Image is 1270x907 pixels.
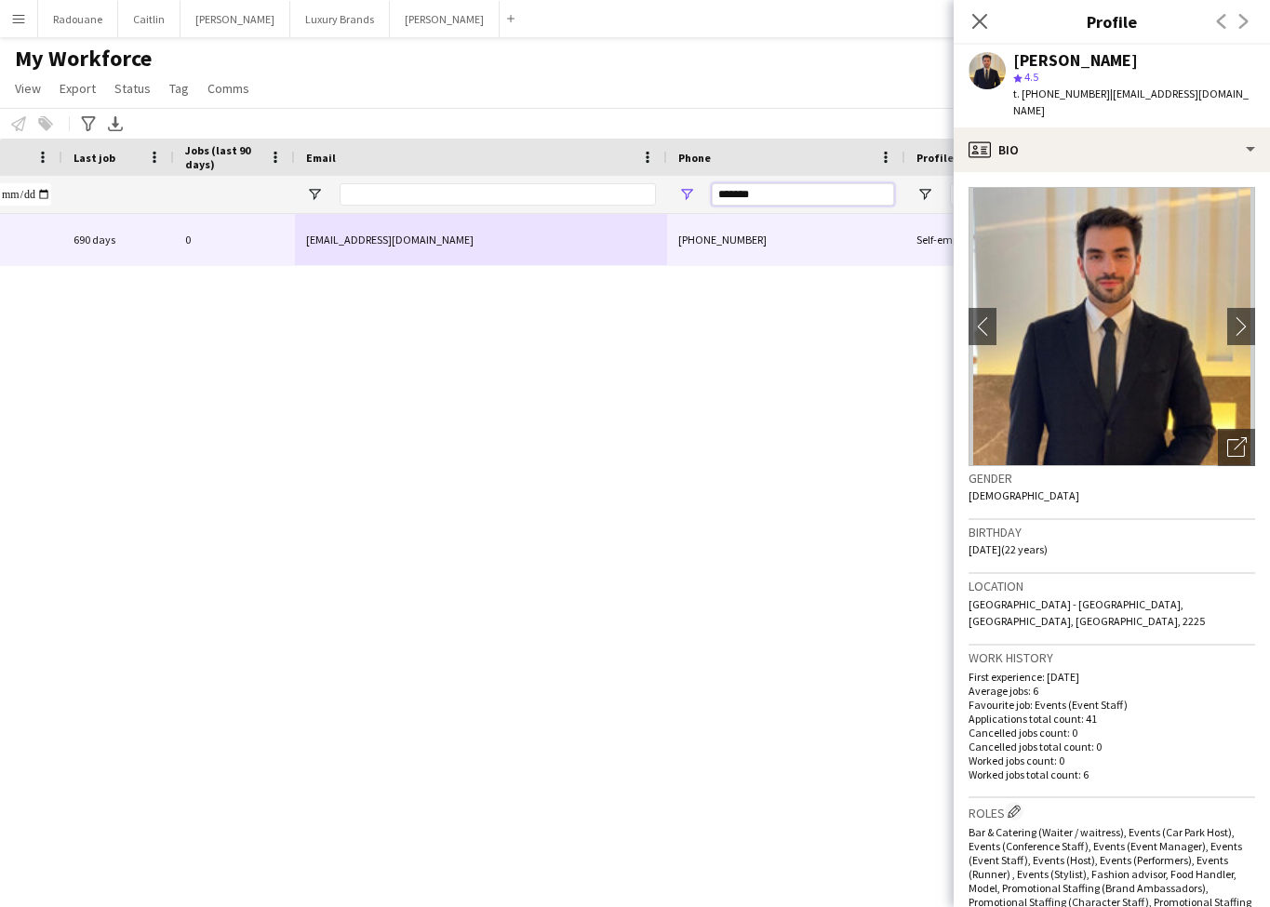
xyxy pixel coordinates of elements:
[969,767,1255,781] p: Worked jobs total count: 6
[295,214,667,265] div: [EMAIL_ADDRESS][DOMAIN_NAME]
[969,684,1255,698] p: Average jobs: 6
[107,76,158,100] a: Status
[969,754,1255,767] p: Worked jobs count: 0
[1013,87,1110,100] span: t. [PHONE_NUMBER]
[969,698,1255,712] p: Favourite job: Events (Event Staff)
[969,470,1255,487] h3: Gender
[969,488,1079,502] span: [DEMOGRAPHIC_DATA]
[340,183,656,206] input: Email Filter Input
[207,80,249,97] span: Comms
[969,740,1255,754] p: Cancelled jobs total count: 0
[969,187,1255,466] img: Crew avatar or photo
[390,1,500,37] button: [PERSON_NAME]
[678,186,695,203] button: Open Filter Menu
[916,186,933,203] button: Open Filter Menu
[954,127,1270,172] div: Bio
[174,214,295,265] div: 0
[969,542,1048,556] span: [DATE] (22 years)
[1024,70,1038,84] span: 4.5
[52,76,103,100] a: Export
[1013,87,1249,117] span: | [EMAIL_ADDRESS][DOMAIN_NAME]
[290,1,390,37] button: Luxury Brands
[950,183,1013,206] input: Profile Filter Input
[969,726,1255,740] p: Cancelled jobs count: 0
[678,151,711,165] span: Phone
[667,214,905,265] div: [PHONE_NUMBER]
[185,143,261,171] span: Jobs (last 90 days)
[306,186,323,203] button: Open Filter Menu
[969,712,1255,726] p: Applications total count: 41
[114,80,151,97] span: Status
[7,76,48,100] a: View
[916,151,954,165] span: Profile
[60,80,96,97] span: Export
[169,80,189,97] span: Tag
[306,151,336,165] span: Email
[77,113,100,135] app-action-btn: Advanced filters
[162,76,196,100] a: Tag
[1218,429,1255,466] div: Open photos pop-in
[969,597,1205,628] span: [GEOGRAPHIC_DATA] - [GEOGRAPHIC_DATA], [GEOGRAPHIC_DATA], [GEOGRAPHIC_DATA], 2225
[15,45,152,73] span: My Workforce
[712,183,894,206] input: Phone Filter Input
[1013,52,1138,69] div: [PERSON_NAME]
[118,1,180,37] button: Caitlin
[969,802,1255,821] h3: Roles
[74,151,115,165] span: Last job
[62,214,174,265] div: 690 days
[104,113,127,135] app-action-btn: Export XLSX
[38,1,118,37] button: Radouane
[969,649,1255,666] h3: Work history
[969,578,1255,594] h3: Location
[180,1,290,37] button: [PERSON_NAME]
[200,76,257,100] a: Comms
[15,80,41,97] span: View
[969,524,1255,540] h3: Birthday
[905,214,1024,265] div: Self-employed Crew
[954,9,1270,33] h3: Profile
[969,670,1255,684] p: First experience: [DATE]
